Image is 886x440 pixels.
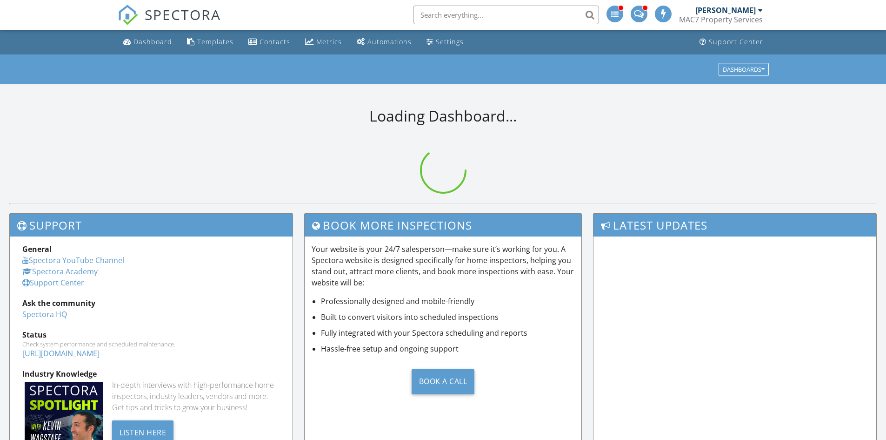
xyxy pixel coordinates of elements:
[145,5,221,24] span: SPECTORA
[312,244,575,288] p: Your website is your 24/7 salesperson—make sure it’s working for you. A Spectora website is desig...
[312,362,575,401] a: Book a Call
[22,298,280,309] div: Ask the community
[305,214,582,237] h3: Book More Inspections
[679,15,763,24] div: MAC7 Property Services
[301,34,346,51] a: Metrics
[353,34,415,51] a: Automations (Advanced)
[112,427,174,437] a: Listen Here
[719,63,769,76] button: Dashboards
[197,37,233,46] div: Templates
[695,6,756,15] div: [PERSON_NAME]
[112,379,280,413] div: In-depth interviews with high-performance home inspectors, industry leaders, vendors and more. Ge...
[22,309,67,319] a: Spectora HQ
[22,278,84,288] a: Support Center
[723,66,765,73] div: Dashboards
[10,214,293,237] h3: Support
[321,296,575,307] li: Professionally designed and mobile-friendly
[22,340,280,348] div: Check system performance and scheduled maintenance.
[22,368,280,379] div: Industry Knowledge
[321,327,575,338] li: Fully integrated with your Spectora scheduling and reports
[22,244,52,254] strong: General
[22,255,124,265] a: Spectora YouTube Channel
[120,34,176,51] a: Dashboard
[321,343,575,354] li: Hassle-free setup and ongoing support
[316,37,342,46] div: Metrics
[696,34,767,51] a: Support Center
[436,37,464,46] div: Settings
[413,6,599,24] input: Search everything...
[709,37,763,46] div: Support Center
[22,266,98,277] a: Spectora Academy
[22,329,280,340] div: Status
[183,34,237,51] a: Templates
[593,214,876,237] h3: Latest Updates
[118,13,221,32] a: SPECTORA
[22,348,100,359] a: [URL][DOMAIN_NAME]
[118,5,138,25] img: The Best Home Inspection Software - Spectora
[321,311,575,323] li: Built to convert visitors into scheduled inspections
[423,34,467,51] a: Settings
[412,369,475,394] div: Book a Call
[133,37,172,46] div: Dashboard
[245,34,294,51] a: Contacts
[260,37,290,46] div: Contacts
[367,37,412,46] div: Automations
